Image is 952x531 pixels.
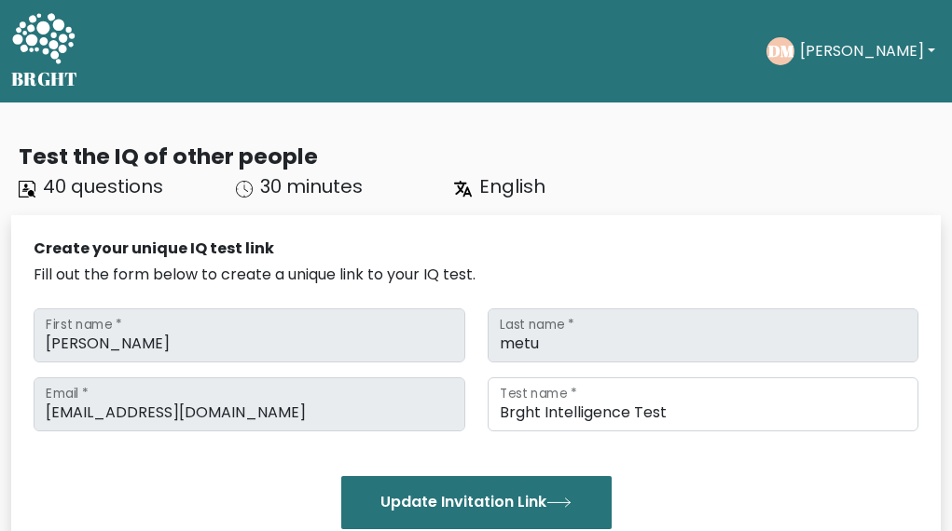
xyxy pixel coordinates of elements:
[19,140,941,172] div: Test the IQ of other people
[43,173,163,199] span: 40 questions
[341,476,612,528] button: Update Invitation Link
[11,7,78,95] a: BRGHT
[767,40,793,61] text: DM
[11,68,78,90] h5: BRGHT
[34,377,465,431] input: Email
[794,39,941,63] button: [PERSON_NAME]
[34,264,918,286] div: Fill out the form below to create a unique link to your IQ test.
[34,308,465,362] input: First name
[34,238,918,260] div: Create your unique IQ test link
[479,173,545,199] span: English
[488,377,919,431] input: Test name
[488,308,919,362] input: Last name
[260,173,363,199] span: 30 minutes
